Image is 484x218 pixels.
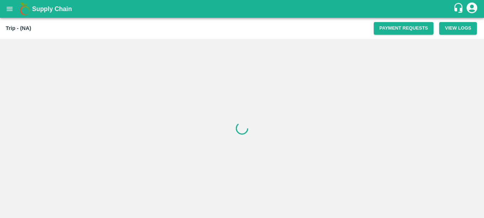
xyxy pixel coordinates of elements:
[466,1,478,16] div: account of current user
[439,22,477,35] button: View Logs
[32,4,453,14] a: Supply Chain
[374,22,434,35] button: Payment Requests
[6,25,31,31] b: Trip - (NA)
[32,5,72,12] b: Supply Chain
[18,2,32,16] img: logo
[1,1,18,17] button: open drawer
[453,2,466,15] div: customer-support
